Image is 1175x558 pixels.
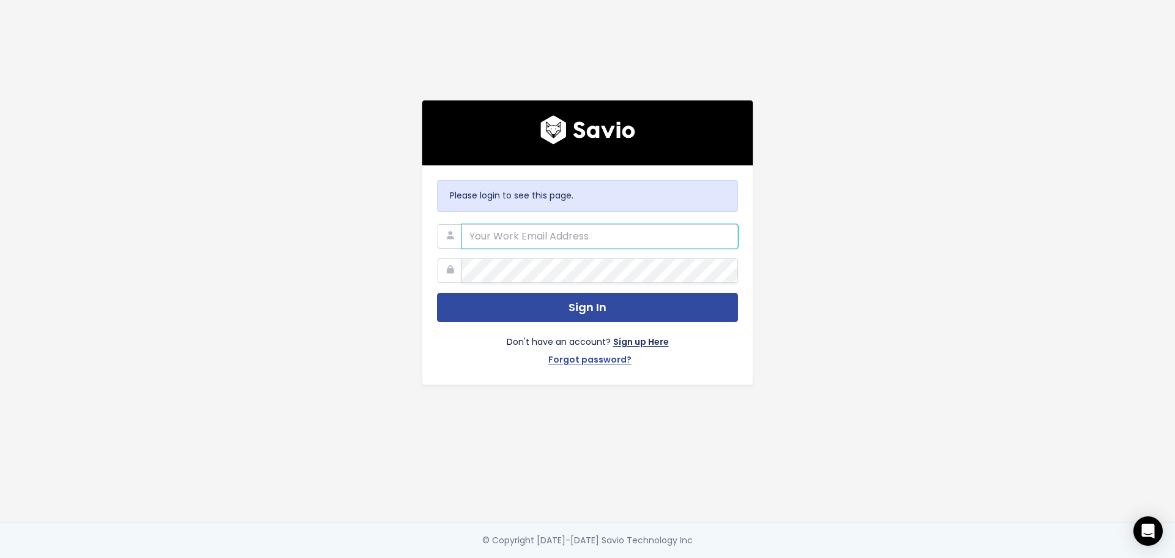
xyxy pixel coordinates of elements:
[482,533,693,548] div: © Copyright [DATE]-[DATE] Savio Technology Inc
[437,293,738,323] button: Sign In
[613,334,669,352] a: Sign up Here
[540,115,635,145] img: logo600x187.a314fd40982d.png
[437,322,738,370] div: Don't have an account?
[1133,516,1163,546] div: Open Intercom Messenger
[461,224,738,249] input: Your Work Email Address
[450,188,725,203] p: Please login to see this page.
[548,352,632,370] a: Forgot password?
